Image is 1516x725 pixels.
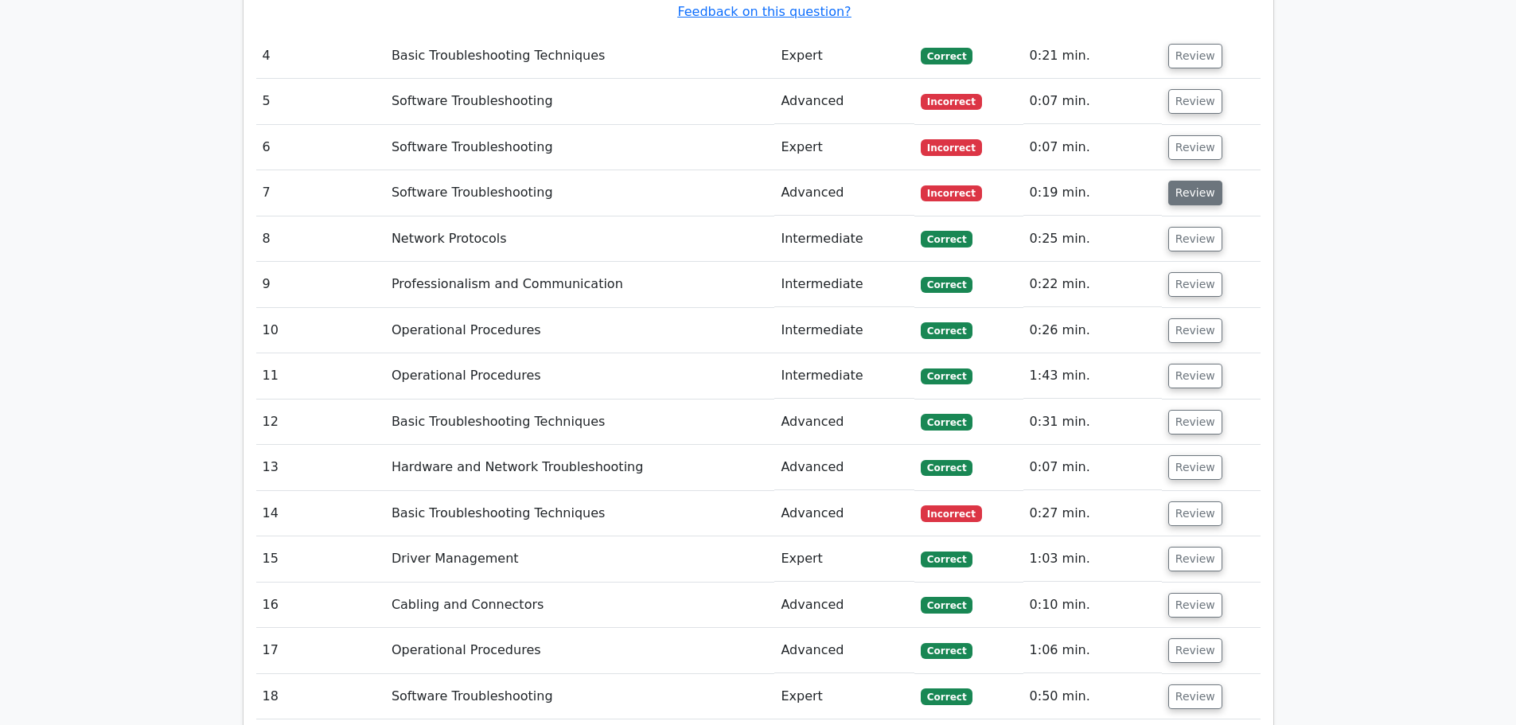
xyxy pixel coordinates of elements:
[385,628,775,673] td: Operational Procedures
[921,231,972,247] span: Correct
[385,445,775,490] td: Hardware and Network Troubleshooting
[256,445,385,490] td: 13
[1023,628,1162,673] td: 1:06 min.
[1168,227,1222,251] button: Review
[774,353,914,399] td: Intermediate
[385,308,775,353] td: Operational Procedures
[1168,547,1222,571] button: Review
[774,445,914,490] td: Advanced
[1168,89,1222,114] button: Review
[256,125,385,170] td: 6
[1168,181,1222,205] button: Review
[385,79,775,124] td: Software Troubleshooting
[385,491,775,536] td: Basic Troubleshooting Techniques
[1023,125,1162,170] td: 0:07 min.
[1023,216,1162,262] td: 0:25 min.
[385,216,775,262] td: Network Protocols
[921,643,972,659] span: Correct
[1168,44,1222,68] button: Review
[385,353,775,399] td: Operational Procedures
[385,125,775,170] td: Software Troubleshooting
[1023,400,1162,445] td: 0:31 min.
[921,322,972,338] span: Correct
[774,400,914,445] td: Advanced
[385,400,775,445] td: Basic Troubleshooting Techniques
[1023,79,1162,124] td: 0:07 min.
[774,170,914,216] td: Advanced
[921,277,972,293] span: Correct
[774,33,914,79] td: Expert
[677,4,851,19] a: Feedback on this question?
[1168,272,1222,297] button: Review
[1168,501,1222,526] button: Review
[256,353,385,399] td: 11
[256,170,385,216] td: 7
[1023,536,1162,582] td: 1:03 min.
[385,170,775,216] td: Software Troubleshooting
[385,536,775,582] td: Driver Management
[1023,491,1162,536] td: 0:27 min.
[1023,674,1162,719] td: 0:50 min.
[256,216,385,262] td: 8
[256,674,385,719] td: 18
[774,125,914,170] td: Expert
[1023,308,1162,353] td: 0:26 min.
[1023,583,1162,628] td: 0:10 min.
[1023,262,1162,307] td: 0:22 min.
[921,597,972,613] span: Correct
[921,48,972,64] span: Correct
[385,262,775,307] td: Professionalism and Communication
[774,536,914,582] td: Expert
[1168,638,1222,663] button: Review
[921,505,982,521] span: Incorrect
[1168,364,1222,388] button: Review
[1023,33,1162,79] td: 0:21 min.
[1168,410,1222,435] button: Review
[921,414,972,430] span: Correct
[921,94,982,110] span: Incorrect
[921,139,982,155] span: Incorrect
[385,33,775,79] td: Basic Troubleshooting Techniques
[1023,445,1162,490] td: 0:07 min.
[774,628,914,673] td: Advanced
[385,583,775,628] td: Cabling and Connectors
[774,216,914,262] td: Intermediate
[1168,135,1222,160] button: Review
[921,185,982,201] span: Incorrect
[385,674,775,719] td: Software Troubleshooting
[921,368,972,384] span: Correct
[256,536,385,582] td: 15
[256,79,385,124] td: 5
[921,460,972,476] span: Correct
[256,262,385,307] td: 9
[256,400,385,445] td: 12
[774,491,914,536] td: Advanced
[1168,684,1222,709] button: Review
[774,308,914,353] td: Intermediate
[1168,318,1222,343] button: Review
[1168,593,1222,618] button: Review
[1023,353,1162,399] td: 1:43 min.
[921,688,972,704] span: Correct
[1023,170,1162,216] td: 0:19 min.
[256,33,385,79] td: 4
[1168,455,1222,480] button: Review
[774,79,914,124] td: Advanced
[774,583,914,628] td: Advanced
[256,491,385,536] td: 14
[921,552,972,567] span: Correct
[774,262,914,307] td: Intermediate
[256,628,385,673] td: 17
[256,308,385,353] td: 10
[774,674,914,719] td: Expert
[256,583,385,628] td: 16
